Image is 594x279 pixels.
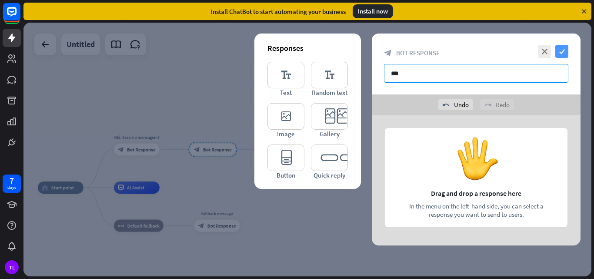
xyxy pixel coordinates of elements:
[211,7,346,16] div: Install ChatBot to start automating your business
[555,45,568,58] i: check
[480,99,514,110] div: Redo
[5,260,19,274] div: TL
[3,175,21,193] a: 7 days
[438,99,473,110] div: Undo
[484,101,491,108] i: redo
[443,101,450,108] i: undo
[353,4,393,18] div: Install now
[396,49,440,57] span: Bot Response
[384,49,392,57] i: block_bot_response
[7,3,33,30] button: Open LiveChat chat widget
[10,177,14,185] div: 7
[7,185,16,191] div: days
[538,45,551,58] i: close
